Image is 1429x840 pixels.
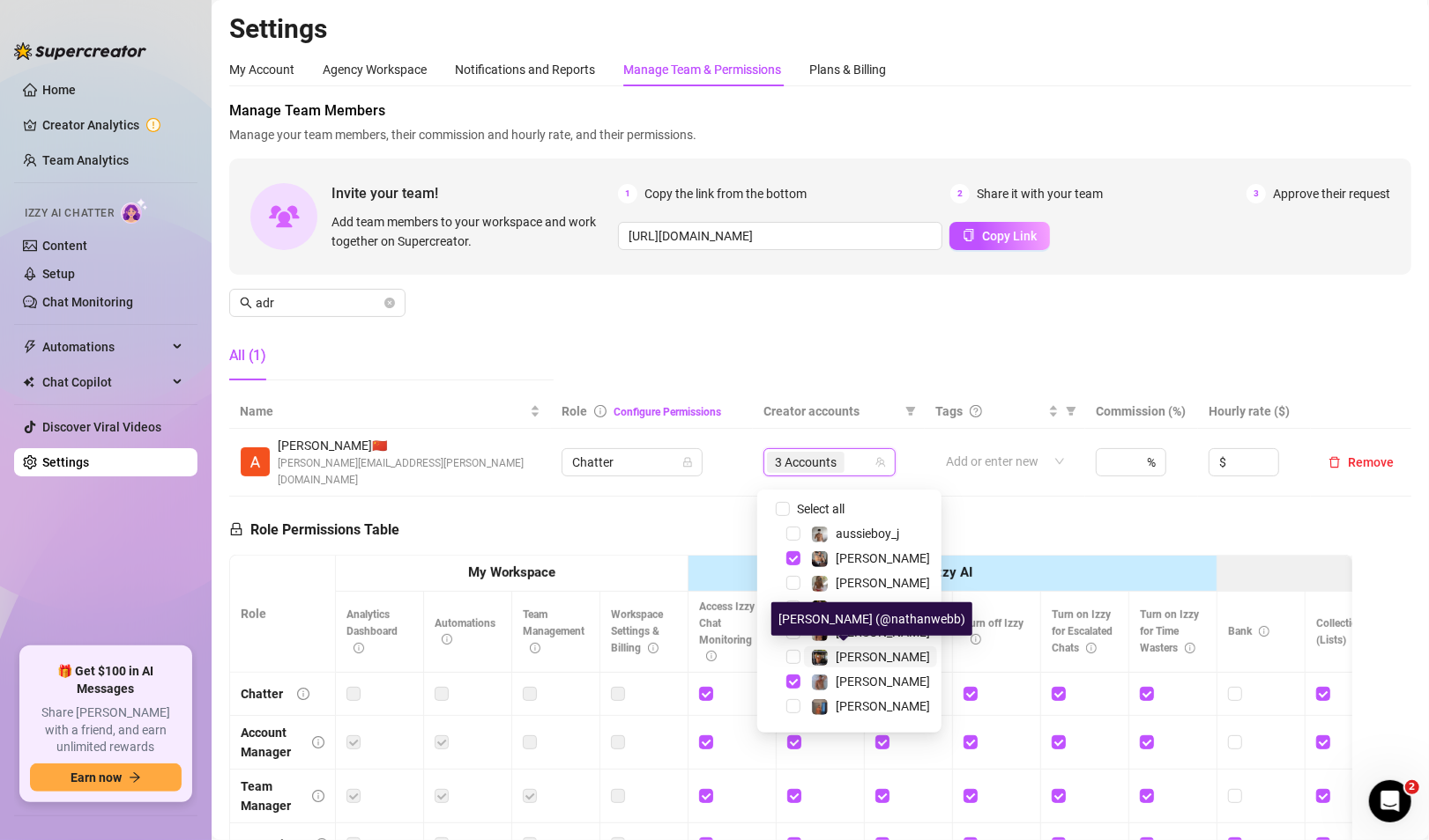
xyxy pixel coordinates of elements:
[25,205,114,222] span: Izzy AI Chatter
[346,608,398,654] span: Analytics Dashboard
[763,402,898,421] span: Creator accounts
[618,184,637,203] span: 1
[982,229,1037,243] span: Copy Link
[594,405,607,417] span: info-circle
[611,608,663,654] span: Workspace Settings & Billing
[970,405,982,417] span: question-circle
[971,634,981,645] span: info-circle
[786,551,800,565] span: Select tree node
[644,184,807,203] span: Copy the link from the bottom
[42,333,167,361] span: Automations
[1185,643,1195,653] span: info-circle
[42,153,129,167] a: Team Analytics
[977,184,1103,203] span: Share it with your team
[1247,184,1266,203] span: 3
[614,406,721,418] a: Configure Permissions
[1329,456,1341,468] span: delete
[312,736,324,748] span: info-circle
[278,436,540,455] span: [PERSON_NAME] 🇨🇳
[786,601,800,615] span: Select tree node
[229,345,266,366] div: All (1)
[1086,643,1097,653] span: info-circle
[42,83,76,97] a: Home
[1405,780,1419,794] span: 2
[809,60,886,79] div: Plans & Billing
[14,42,146,60] img: logo-BBDzfeDw.svg
[1348,455,1394,469] span: Remove
[836,601,930,615] span: [PERSON_NAME]
[1140,608,1199,654] span: Turn on Izzy for Time Wasters
[1066,406,1076,416] span: filter
[786,674,800,689] span: Select tree node
[229,519,399,541] h5: Role Permissions Table
[229,12,1411,46] h2: Settings
[354,643,364,653] span: info-circle
[229,394,551,429] th: Name
[23,340,37,354] span: thunderbolt
[572,449,692,475] span: Chatter
[790,499,852,519] span: Select all
[42,295,133,309] a: Chat Monitoring
[240,297,252,309] span: search
[30,704,182,756] span: Share [PERSON_NAME] with a friend, and earn unlimited rewards
[455,60,595,79] div: Notifications and Reports
[42,111,183,139] a: Creator Analytics exclamation-circle
[384,298,395,308] button: close-circle
[435,617,495,646] span: Automations
[256,293,381,313] input: Search members
[786,699,800,713] span: Select tree node
[949,222,1050,250] button: Copy Link
[836,576,930,590] span: [PERSON_NAME]
[229,125,1411,144] span: Manage your team members, their commission and hourly rate, and their permissions.
[682,457,693,468] span: lock
[229,60,294,79] div: My Account
[278,455,540,489] span: [PERSON_NAME][EMAIL_ADDRESS][PERSON_NAME][DOMAIN_NAME]
[42,455,89,469] a: Settings
[771,602,972,636] div: [PERSON_NAME] (@nathanwebb)
[1085,394,1198,429] th: Commission (%)
[230,556,336,673] th: Role
[836,527,899,541] span: aussieboy_j
[786,527,800,541] span: Select tree node
[71,770,122,785] span: Earn now
[935,402,963,421] span: Tags
[786,650,800,664] span: Select tree node
[775,453,837,472] span: 3 Accounts
[1259,626,1269,637] span: info-circle
[323,60,427,79] div: Agency Workspace
[1062,398,1080,424] span: filter
[836,650,930,664] span: [PERSON_NAME]
[836,674,930,689] span: [PERSON_NAME]
[836,699,930,713] span: [PERSON_NAME]
[129,771,141,784] span: arrow-right
[1316,617,1369,646] span: Collections (Lists)
[836,551,930,565] span: [PERSON_NAME]
[786,576,800,590] span: Select tree node
[812,650,828,666] img: Nathan
[699,601,762,663] span: Access Izzy - Chat Monitoring
[121,198,148,224] img: AI Chatter
[468,564,555,580] strong: My Workspace
[442,634,452,645] span: info-circle
[23,376,34,388] img: Chat Copilot
[1198,394,1311,429] th: Hourly rate ($)
[950,184,970,203] span: 2
[30,763,182,792] button: Earn nowarrow-right
[42,420,161,434] a: Discover Viral Videos
[562,404,587,418] span: Role
[812,576,828,592] img: Nathaniel
[42,368,167,396] span: Chat Copilot
[229,100,1411,122] span: Manage Team Members
[875,457,886,468] span: team
[241,447,270,476] img: Adrian Custodio
[1228,625,1269,637] span: Bank
[297,688,309,700] span: info-circle
[30,663,182,697] span: 🎁 Get $100 in AI Messages
[530,643,540,653] span: info-circle
[902,398,919,424] span: filter
[1369,780,1411,822] iframe: Intercom live chat
[812,674,828,690] img: Joey
[42,267,75,281] a: Setup
[706,651,717,661] span: info-circle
